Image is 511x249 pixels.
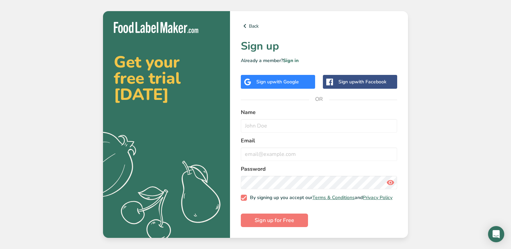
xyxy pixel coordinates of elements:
[241,22,397,30] a: Back
[312,194,355,201] a: Terms & Conditions
[247,195,393,201] span: By signing up you accept our and
[355,79,386,85] span: with Facebook
[241,38,397,54] h1: Sign up
[241,214,308,227] button: Sign up for Free
[241,137,397,145] label: Email
[241,108,397,116] label: Name
[255,216,294,224] span: Sign up for Free
[114,54,219,103] h2: Get your free trial [DATE]
[241,119,397,133] input: John Doe
[114,22,198,33] img: Food Label Maker
[283,57,299,64] a: Sign in
[488,226,504,242] div: Open Intercom Messenger
[309,89,329,109] span: OR
[273,79,299,85] span: with Google
[241,165,397,173] label: Password
[241,57,397,64] p: Already a member?
[363,194,392,201] a: Privacy Policy
[241,147,397,161] input: email@example.com
[256,78,299,85] div: Sign up
[338,78,386,85] div: Sign up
